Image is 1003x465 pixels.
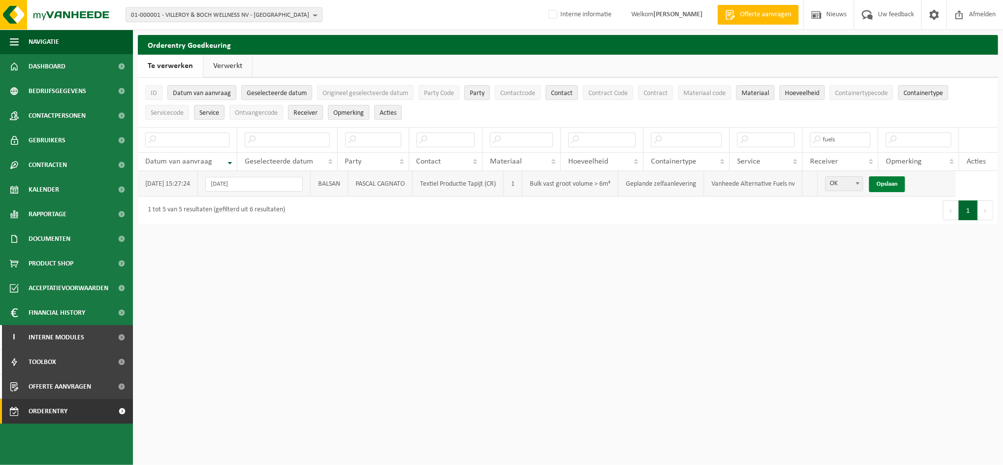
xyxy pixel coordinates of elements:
span: Service [737,158,760,166]
span: Service [199,109,219,117]
td: Bulk vast groot volume > 6m³ [522,171,618,197]
button: ContainertypeContainertype: Activate to sort [898,85,948,100]
span: Contract [644,90,668,97]
td: Textiel Productie Tapijt (CR) [413,171,504,197]
button: PartyParty: Activate to sort [464,85,490,100]
button: MateriaalMateriaal: Activate to sort [736,85,775,100]
button: Contract CodeContract Code: Activate to sort [583,85,633,100]
span: Contact [417,158,441,166]
td: Geplande zelfaanlevering [618,171,704,197]
td: 1 [504,171,522,197]
span: I [10,325,19,350]
span: Bedrijfsgegevens [29,79,86,103]
button: Previous [943,200,959,220]
span: Offerte aanvragen [738,10,794,20]
td: PASCAL CAGNATO [348,171,413,197]
button: ServiceService: Activate to sort [194,105,225,120]
span: Geselecteerde datum [245,158,314,166]
a: Opslaan [869,176,905,192]
span: Gebruikers [29,128,65,153]
a: Offerte aanvragen [717,5,799,25]
span: Acties [380,109,396,117]
button: Party CodeParty Code: Activate to sort [419,85,459,100]
span: OK [826,177,863,191]
span: Dashboard [29,54,65,79]
span: Materiaal code [683,90,726,97]
span: Materiaal [490,158,522,166]
span: Kalender [29,177,59,202]
span: Financial History [29,300,85,325]
span: Party [470,90,485,97]
span: Containertype [904,90,943,97]
span: Interne modules [29,325,84,350]
button: ServicecodeServicecode: Activate to sort [145,105,189,120]
span: Party Code [424,90,454,97]
td: BALSAN [311,171,348,197]
span: Acceptatievoorwaarden [29,276,108,300]
span: Datum van aanvraag [145,158,212,166]
span: Materiaal [742,90,769,97]
h2: Orderentry Goedkeuring [138,35,998,54]
span: Hoeveelheid [568,158,608,166]
span: Geselecteerde datum [247,90,307,97]
span: Contract Code [588,90,628,97]
button: OpmerkingOpmerking: Activate to sort [328,105,369,120]
span: Contactcode [500,90,535,97]
button: OntvangercodeOntvangercode: Activate to sort [229,105,283,120]
span: Acties [967,158,986,166]
span: ID [151,90,157,97]
span: Ontvangercode [235,109,278,117]
span: Opmerking [333,109,364,117]
td: Vanheede Alternative Fuels nv [704,171,803,197]
button: Acties [374,105,402,120]
span: Datum van aanvraag [173,90,231,97]
button: Origineel geselecteerde datumOrigineel geselecteerde datum: Activate to sort [317,85,414,100]
button: HoeveelheidHoeveelheid: Activate to sort [779,85,825,100]
span: OK [825,176,863,191]
span: Opmerking [886,158,922,166]
button: 1 [959,200,978,220]
span: Servicecode [151,109,184,117]
button: Materiaal codeMateriaal code: Activate to sort [678,85,731,100]
button: ContactcodeContactcode: Activate to sort [495,85,541,100]
span: Hoeveelheid [785,90,819,97]
span: Product Shop [29,251,73,276]
span: Contactpersonen [29,103,86,128]
span: Receiver [810,158,838,166]
span: Documenten [29,227,70,251]
button: ReceiverReceiver: Activate to sort [288,105,323,120]
button: ContactContact: Activate to sort [546,85,578,100]
a: Verwerkt [203,55,252,77]
button: Datum van aanvraagDatum van aanvraag: Activate to remove sorting [167,85,236,100]
span: Contracten [29,153,67,177]
strong: [PERSON_NAME] [653,11,703,18]
span: 01-000001 - VILLEROY & BOCH WELLNESS NV - [GEOGRAPHIC_DATA] [131,8,309,23]
button: ContainertypecodeContainertypecode: Activate to sort [830,85,893,100]
span: Contact [551,90,573,97]
span: Containertype [651,158,696,166]
a: Te verwerken [138,55,203,77]
button: Next [978,200,993,220]
span: Toolbox [29,350,56,374]
span: Origineel geselecteerde datum [323,90,408,97]
td: [DATE] 15:27:24 [138,171,198,197]
span: Party [345,158,362,166]
span: Containertypecode [835,90,888,97]
label: Interne informatie [547,7,612,22]
button: IDID: Activate to sort [145,85,162,100]
button: 01-000001 - VILLEROY & BOCH WELLNESS NV - [GEOGRAPHIC_DATA] [126,7,323,22]
div: 1 tot 5 van 5 resultaten (gefilterd uit 6 resultaten) [143,201,285,219]
button: ContractContract: Activate to sort [638,85,673,100]
span: Navigatie [29,30,59,54]
span: Rapportage [29,202,66,227]
span: Receiver [293,109,318,117]
span: Offerte aanvragen [29,374,91,399]
span: Orderentry Goedkeuring [29,399,111,424]
button: Geselecteerde datumGeselecteerde datum: Activate to sort [241,85,312,100]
